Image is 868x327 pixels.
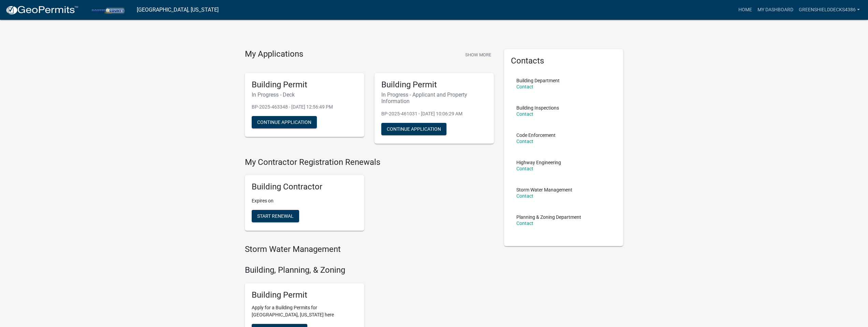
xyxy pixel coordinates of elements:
p: BP-2025-461031 - [DATE] 10:06:29 AM [381,110,487,117]
a: [GEOGRAPHIC_DATA], [US_STATE] [137,4,219,16]
h4: My Applications [245,49,303,59]
h4: Storm Water Management [245,244,494,254]
p: Apply for a Building Permits for [GEOGRAPHIC_DATA], [US_STATE] here [252,304,357,318]
p: Expires on [252,197,357,204]
h6: In Progress - Applicant and Property Information [381,91,487,104]
a: Contact [516,111,533,117]
p: Code Enforcement [516,133,556,138]
p: BP-2025-463348 - [DATE] 12:56:49 PM [252,103,357,111]
span: Start Renewal [257,213,294,219]
button: Start Renewal [252,210,299,222]
h5: Building Permit [252,290,357,300]
p: Highway Engineering [516,160,561,165]
h5: Building Contractor [252,182,357,192]
a: Contact [516,84,533,89]
h5: Building Permit [381,80,487,90]
h4: Building, Planning, & Zoning [245,265,494,275]
a: Contact [516,221,533,226]
h4: My Contractor Registration Renewals [245,157,494,167]
button: Show More [462,49,494,60]
wm-registration-list-section: My Contractor Registration Renewals [245,157,494,237]
button: Continue Application [381,123,446,135]
h6: In Progress - Deck [252,91,357,98]
p: Building Department [516,78,560,83]
a: Contact [516,139,533,144]
button: Continue Application [252,116,317,128]
img: Porter County, Indiana [84,5,131,14]
p: Building Inspections [516,105,559,110]
h5: Building Permit [252,80,357,90]
a: My Dashboard [755,3,796,16]
a: Contact [516,193,533,199]
a: Home [736,3,755,16]
a: GreenShieldDecks4386 [796,3,863,16]
p: Storm Water Management [516,187,572,192]
a: Contact [516,166,533,171]
p: Planning & Zoning Department [516,215,581,219]
h5: Contacts [511,56,617,66]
